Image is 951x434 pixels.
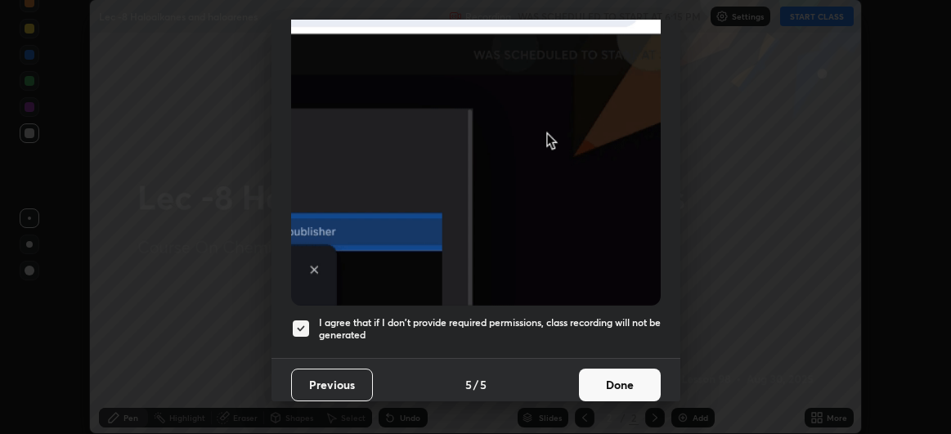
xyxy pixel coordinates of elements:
[473,376,478,393] h4: /
[319,316,661,342] h5: I agree that if I don't provide required permissions, class recording will not be generated
[465,376,472,393] h4: 5
[579,369,661,401] button: Done
[291,369,373,401] button: Previous
[480,376,487,393] h4: 5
